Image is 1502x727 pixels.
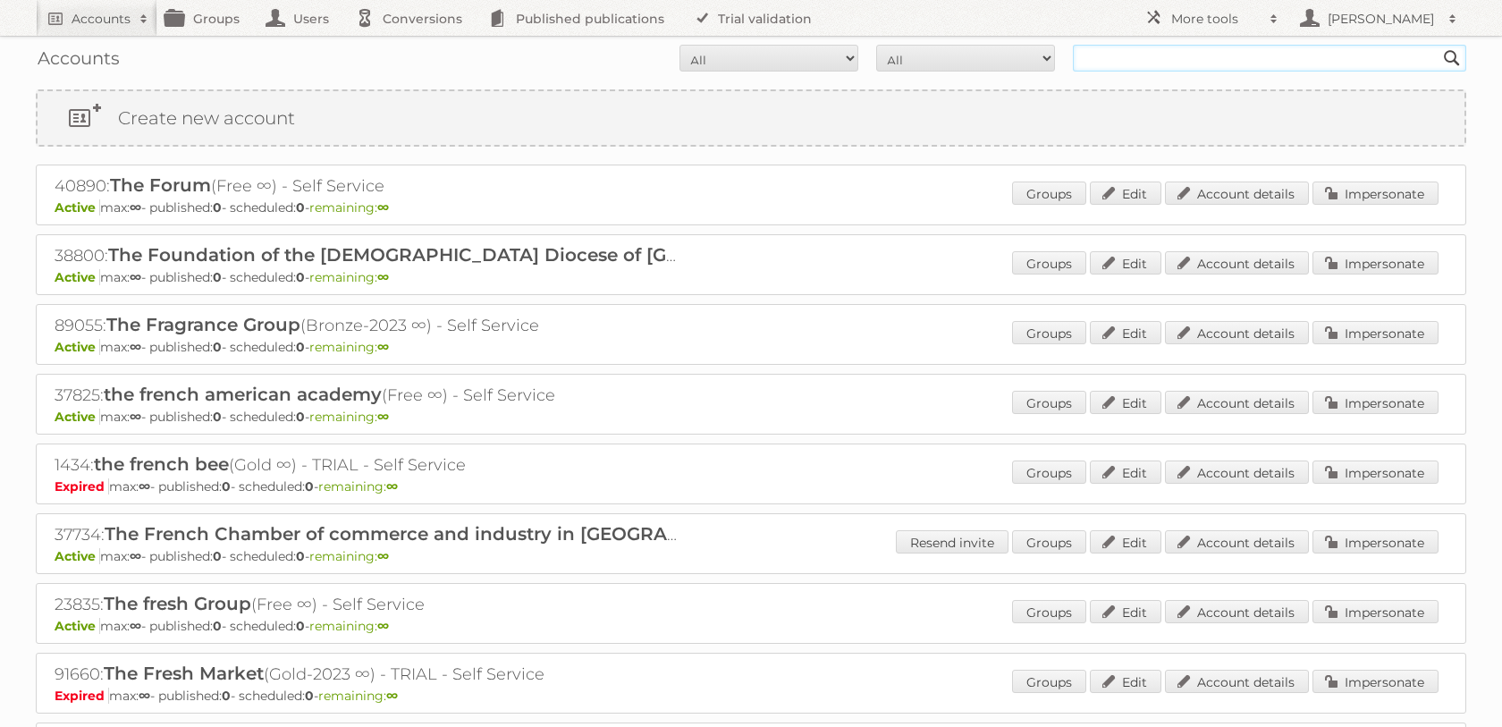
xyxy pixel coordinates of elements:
strong: ∞ [130,618,141,634]
strong: 0 [213,269,222,285]
a: Create new account [38,91,1464,145]
span: remaining: [309,199,389,216]
strong: 0 [296,618,305,634]
span: remaining: [309,618,389,634]
p: max: - published: - scheduled: - [55,688,1447,704]
p: max: - published: - scheduled: - [55,269,1447,285]
a: Edit [1090,461,1161,484]
a: Groups [1012,391,1086,414]
a: Account details [1165,391,1309,414]
strong: 0 [213,409,222,425]
a: Impersonate [1312,321,1439,344]
span: remaining: [309,339,389,355]
strong: ∞ [377,269,389,285]
h2: 23835: (Free ∞) - Self Service [55,593,680,616]
a: Impersonate [1312,600,1439,623]
p: max: - published: - scheduled: - [55,548,1447,564]
a: Account details [1165,182,1309,205]
h2: 37734: (Free ∞) - Self Service [55,523,680,546]
strong: ∞ [377,199,389,216]
a: Edit [1090,600,1161,623]
h2: [PERSON_NAME] [1323,10,1439,28]
strong: ∞ [377,409,389,425]
span: The fresh Group [104,593,251,614]
a: Edit [1090,670,1161,693]
a: Impersonate [1312,670,1439,693]
a: Account details [1165,530,1309,554]
p: max: - published: - scheduled: - [55,618,1447,634]
strong: ∞ [130,339,141,355]
a: Groups [1012,461,1086,484]
a: Account details [1165,321,1309,344]
a: Groups [1012,530,1086,554]
span: Expired [55,478,109,495]
span: remaining: [309,548,389,564]
h2: 40890: (Free ∞) - Self Service [55,174,680,198]
a: Edit [1090,251,1161,275]
strong: ∞ [139,478,150,495]
strong: ∞ [130,409,141,425]
span: remaining: [309,409,389,425]
h2: 38800: (Free ∞) - Self Service [55,244,680,267]
a: Account details [1165,600,1309,623]
a: Impersonate [1312,251,1439,275]
a: Account details [1165,251,1309,275]
span: Active [55,409,100,425]
a: Edit [1090,321,1161,344]
a: Account details [1165,461,1309,484]
span: the french bee [94,453,229,475]
strong: 0 [222,688,231,704]
span: The Fragrance Group [106,314,300,335]
strong: ∞ [130,548,141,564]
a: Edit [1090,182,1161,205]
a: Edit [1090,391,1161,414]
a: Impersonate [1312,391,1439,414]
strong: ∞ [386,688,398,704]
strong: 0 [213,548,222,564]
p: max: - published: - scheduled: - [55,478,1447,495]
a: Account details [1165,670,1309,693]
a: Groups [1012,670,1086,693]
h2: Accounts [72,10,131,28]
a: Groups [1012,182,1086,205]
input: Search [1439,45,1465,72]
strong: 0 [296,339,305,355]
span: The Fresh Market [104,663,264,684]
span: remaining: [309,269,389,285]
p: max: - published: - scheduled: - [55,409,1447,425]
span: The French Chamber of commerce and industry in [GEOGRAPHIC_DATA] [105,523,781,545]
p: max: - published: - scheduled: - [55,199,1447,216]
strong: 0 [213,199,222,216]
strong: 0 [296,548,305,564]
strong: ∞ [377,339,389,355]
strong: 0 [222,478,231,495]
strong: ∞ [139,688,150,704]
a: Groups [1012,321,1086,344]
strong: 0 [296,269,305,285]
strong: ∞ [377,548,389,564]
span: remaining: [318,688,398,704]
span: remaining: [318,478,398,495]
a: Groups [1012,251,1086,275]
strong: 0 [213,339,222,355]
strong: ∞ [130,199,141,216]
strong: 0 [305,688,314,704]
strong: 0 [296,199,305,216]
h2: 89055: (Bronze-2023 ∞) - Self Service [55,314,680,337]
span: Active [55,618,100,634]
h2: 1434: (Gold ∞) - TRIAL - Self Service [55,453,680,477]
a: Impersonate [1312,461,1439,484]
a: Groups [1012,600,1086,623]
a: Edit [1090,530,1161,554]
span: Active [55,339,100,355]
span: Active [55,199,100,216]
strong: 0 [296,409,305,425]
h2: 37825: (Free ∞) - Self Service [55,384,680,407]
strong: 0 [305,478,314,495]
span: Active [55,269,100,285]
strong: ∞ [377,618,389,634]
span: The Forum [110,174,211,196]
strong: 0 [213,618,222,634]
strong: ∞ [130,269,141,285]
span: The Foundation of the [DEMOGRAPHIC_DATA] Diocese of [GEOGRAPHIC_DATA] [108,244,847,266]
